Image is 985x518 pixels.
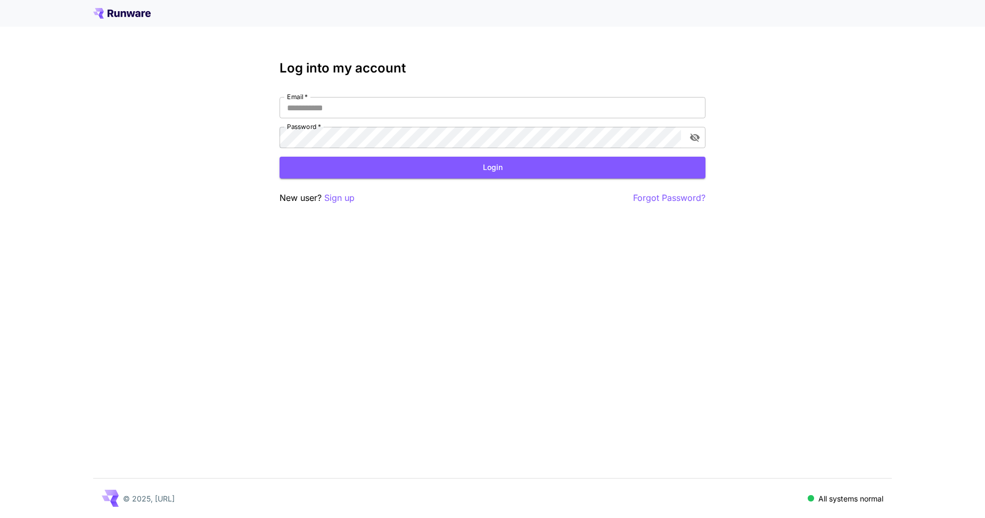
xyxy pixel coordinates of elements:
[123,493,175,504] p: © 2025, [URL]
[280,61,705,76] h3: Log into my account
[633,191,705,205] button: Forgot Password?
[280,157,705,179] button: Login
[280,191,355,205] p: New user?
[287,122,321,131] label: Password
[287,92,308,101] label: Email
[324,191,355,205] button: Sign up
[818,493,883,504] p: All systems normal
[685,128,704,147] button: toggle password visibility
